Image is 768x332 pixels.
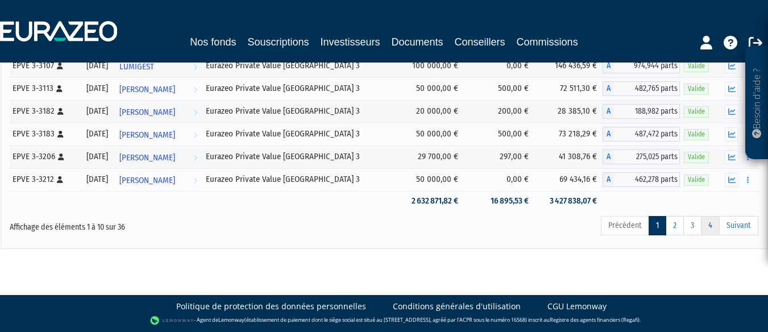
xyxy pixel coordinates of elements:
[13,60,76,72] div: EPVE 3-3107
[603,172,614,187] span: A
[464,77,535,100] td: 500,00 €
[115,168,201,191] a: [PERSON_NAME]
[193,125,197,146] i: Voir l'investisseur
[119,147,175,168] span: [PERSON_NAME]
[603,172,680,187] div: A - Eurazeo Private Value Europe 3
[57,63,63,69] i: [Français] Personne physique
[614,150,680,164] span: 275,025 parts
[119,102,175,123] span: [PERSON_NAME]
[206,82,392,94] div: Eurazeo Private Value [GEOGRAPHIC_DATA] 3
[396,100,464,123] td: 20 000,00 €
[614,104,680,119] span: 188,982 parts
[84,82,111,94] div: [DATE]
[464,123,535,146] td: 500,00 €
[684,106,709,117] span: Valide
[683,216,701,235] a: 3
[119,56,154,77] span: LUMIGEST
[10,215,312,233] div: Affichage des éléments 1 à 10 sur 36
[464,146,535,168] td: 297,00 €
[534,100,603,123] td: 28 385,10 €
[84,105,111,117] div: [DATE]
[534,168,603,191] td: 69 434,16 €
[206,151,392,163] div: Eurazeo Private Value [GEOGRAPHIC_DATA] 3
[534,191,603,211] td: 3 427 838,07 €
[649,216,666,235] a: 1
[393,301,521,312] a: Conditions générales d'utilisation
[603,150,614,164] span: A
[11,315,757,326] div: - Agent de (établissement de paiement dont le siège social est situé au [STREET_ADDRESS], agréé p...
[603,127,680,142] div: A - Eurazeo Private Value Europe 3
[13,128,76,140] div: EPVE 3-3183
[666,216,684,235] a: 2
[550,316,640,323] a: Registre des agents financiers (Regafi)
[684,152,709,163] span: Valide
[464,55,535,77] td: 0,00 €
[115,146,201,168] a: [PERSON_NAME]
[84,60,111,72] div: [DATE]
[534,123,603,146] td: 73 218,29 €
[84,173,111,185] div: [DATE]
[193,170,197,191] i: Voir l'investisseur
[603,127,614,142] span: A
[115,77,201,100] a: [PERSON_NAME]
[701,216,720,235] a: 4
[193,147,197,168] i: Voir l'investisseur
[119,170,175,191] span: [PERSON_NAME]
[750,52,763,154] p: Besoin d'aide ?
[396,191,464,211] td: 2 632 871,82 €
[534,77,603,100] td: 72 511,30 €
[396,123,464,146] td: 50 000,00 €
[396,168,464,191] td: 50 000,00 €
[396,146,464,168] td: 29 700,00 €
[190,34,236,50] a: Nos fonds
[684,129,709,140] span: Valide
[464,191,535,211] td: 16 895,53 €
[464,100,535,123] td: 200,00 €
[603,59,680,73] div: A - Eurazeo Private Value Europe 3
[206,105,392,117] div: Eurazeo Private Value [GEOGRAPHIC_DATA] 3
[603,104,680,119] div: A - Eurazeo Private Value Europe 3
[547,301,607,312] a: CGU Lemonway
[56,85,63,92] i: [Français] Personne physique
[684,84,709,94] span: Valide
[193,79,197,100] i: Voir l'investisseur
[57,176,63,183] i: [Français] Personne physique
[13,173,76,185] div: EPVE 3-3212
[84,151,111,163] div: [DATE]
[614,59,680,73] span: 974,944 parts
[206,128,392,140] div: Eurazeo Private Value [GEOGRAPHIC_DATA] 3
[517,34,578,50] a: Commissions
[396,77,464,100] td: 50 000,00 €
[150,315,194,326] img: logo-lemonway.png
[176,301,366,312] a: Politique de protection des données personnelles
[57,108,64,115] i: [Français] Personne physique
[206,60,392,72] div: Eurazeo Private Value [GEOGRAPHIC_DATA] 3
[247,34,309,52] a: Souscriptions
[603,104,614,119] span: A
[13,82,76,94] div: EPVE 3-3113
[193,102,197,123] i: Voir l'investisseur
[614,172,680,187] span: 462,278 parts
[534,146,603,168] td: 41 308,76 €
[455,34,505,50] a: Conseillers
[115,123,201,146] a: [PERSON_NAME]
[684,175,709,185] span: Valide
[84,128,111,140] div: [DATE]
[13,151,76,163] div: EPVE 3-3206
[534,55,603,77] td: 146 436,59 €
[614,81,680,96] span: 482,765 parts
[603,81,614,96] span: A
[392,34,443,50] a: Documents
[464,168,535,191] td: 0,00 €
[320,34,380,50] a: Investisseurs
[218,316,244,323] a: Lemonway
[115,55,201,77] a: LUMIGEST
[603,150,680,164] div: A - Eurazeo Private Value Europe 3
[614,127,680,142] span: 487,472 parts
[57,131,64,138] i: [Français] Personne physique
[119,125,175,146] span: [PERSON_NAME]
[396,55,464,77] td: 100 000,00 €
[603,59,614,73] span: A
[206,173,392,185] div: Eurazeo Private Value [GEOGRAPHIC_DATA] 3
[115,100,201,123] a: [PERSON_NAME]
